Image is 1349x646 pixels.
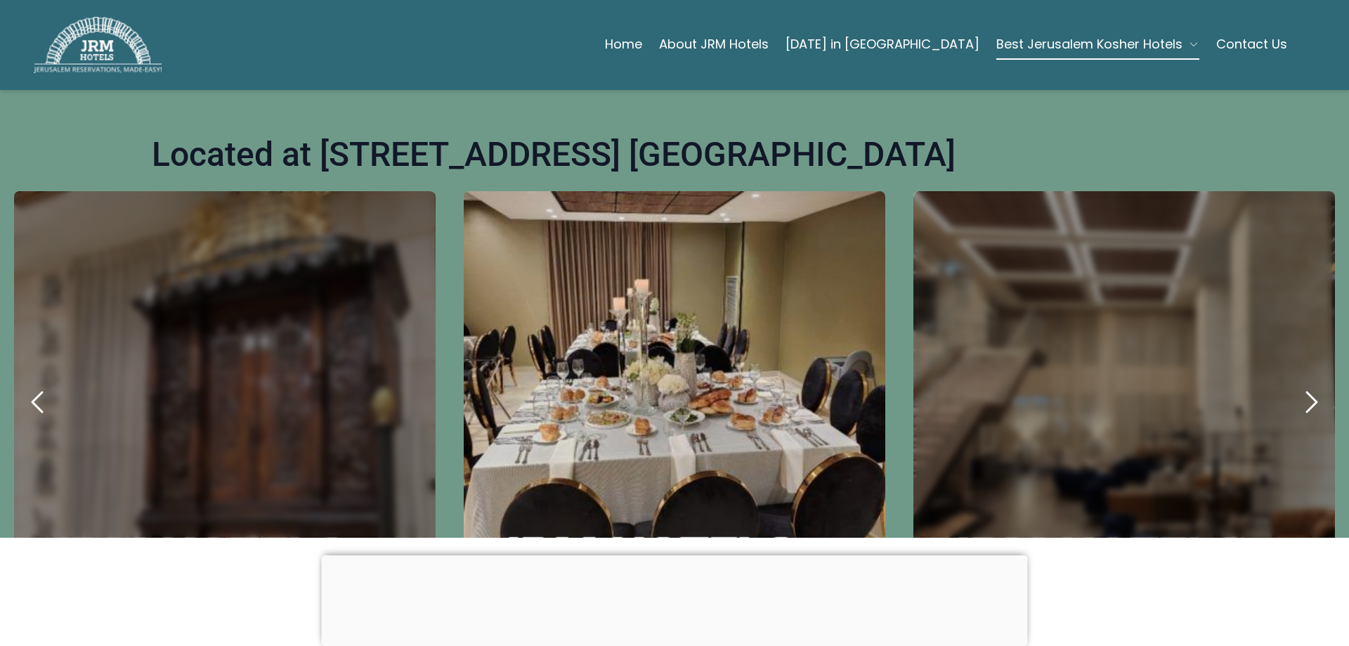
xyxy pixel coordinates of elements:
[1287,378,1335,426] button: next
[996,30,1199,58] button: Best Jerusalem Kosher Hotels
[152,135,956,174] h1: Located at [STREET_ADDRESS] [GEOGRAPHIC_DATA]
[322,555,1028,642] iframe: Advertisement
[659,30,769,58] a: About JRM Hotels
[14,378,62,426] button: previous
[996,34,1182,54] span: Best Jerusalem Kosher Hotels
[605,30,642,58] a: Home
[786,30,979,58] a: [DATE] in [GEOGRAPHIC_DATA]
[1216,30,1287,58] a: Contact Us
[34,17,162,73] img: JRM Hotels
